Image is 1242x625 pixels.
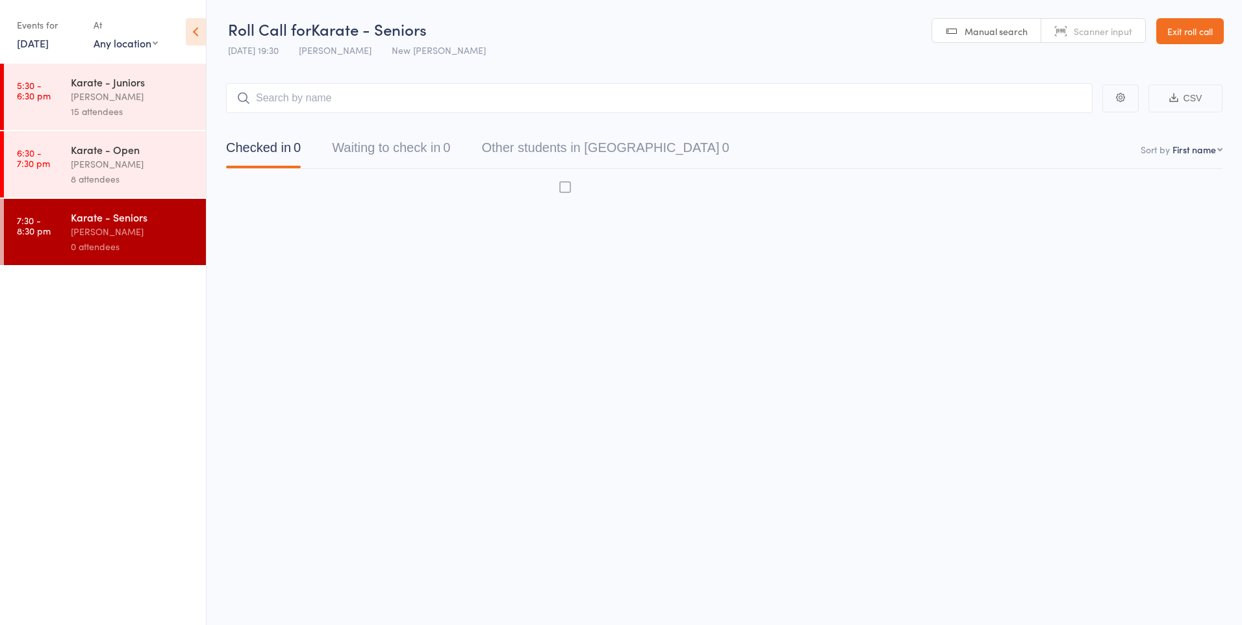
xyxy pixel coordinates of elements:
[722,140,729,155] div: 0
[71,104,195,119] div: 15 attendees
[71,157,195,172] div: [PERSON_NAME]
[71,210,195,224] div: Karate - Seniors
[4,64,206,130] a: 5:30 -6:30 pmKarate - Juniors[PERSON_NAME]15 attendees
[1141,143,1170,156] label: Sort by
[1148,84,1223,112] button: CSV
[4,131,206,198] a: 6:30 -7:30 pmKarate - Open[PERSON_NAME]8 attendees
[299,44,372,57] span: [PERSON_NAME]
[4,199,206,265] a: 7:30 -8:30 pmKarate - Seniors[PERSON_NAME]0 attendees
[17,215,51,236] time: 7:30 - 8:30 pm
[226,83,1093,113] input: Search by name
[17,147,50,168] time: 6:30 - 7:30 pm
[1172,143,1216,156] div: First name
[1074,25,1132,38] span: Scanner input
[332,134,450,168] button: Waiting to check in0
[311,18,427,40] span: Karate - Seniors
[71,89,195,104] div: [PERSON_NAME]
[71,224,195,239] div: [PERSON_NAME]
[443,140,450,155] div: 0
[71,239,195,254] div: 0 attendees
[228,18,311,40] span: Roll Call for
[71,142,195,157] div: Karate - Open
[228,44,279,57] span: [DATE] 19:30
[294,140,301,155] div: 0
[226,134,301,168] button: Checked in0
[1156,18,1224,44] a: Exit roll call
[94,36,158,50] div: Any location
[481,134,729,168] button: Other students in [GEOGRAPHIC_DATA]0
[17,80,51,101] time: 5:30 - 6:30 pm
[17,36,49,50] a: [DATE]
[17,14,81,36] div: Events for
[965,25,1028,38] span: Manual search
[71,75,195,89] div: Karate - Juniors
[94,14,158,36] div: At
[392,44,486,57] span: New [PERSON_NAME]
[71,172,195,186] div: 8 attendees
